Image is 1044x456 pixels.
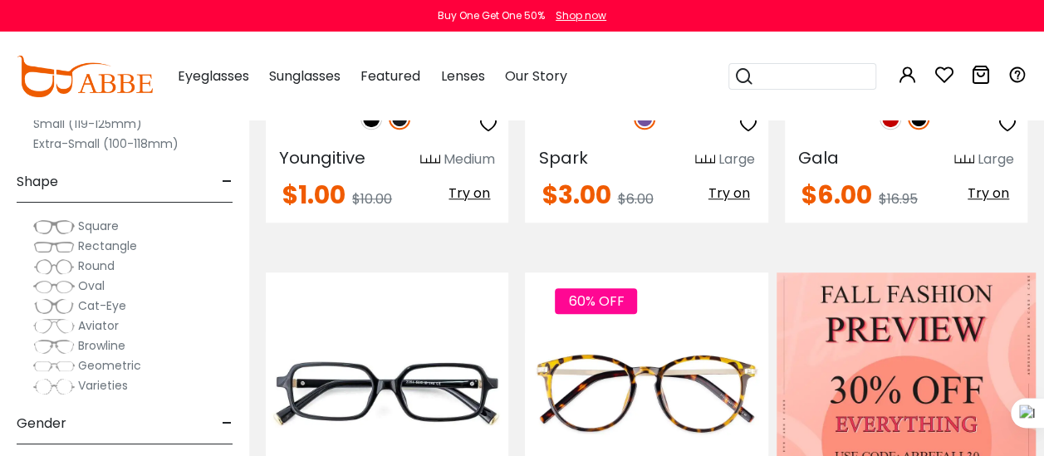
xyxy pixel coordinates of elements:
[222,404,233,444] span: -
[266,332,508,454] img: Black Utamaro - TR ,Universal Bridge Fit
[33,358,75,375] img: Geometric.png
[801,177,872,213] span: $6.00
[695,154,715,166] img: size ruler
[78,257,115,274] span: Round
[444,150,495,169] div: Medium
[78,357,141,374] span: Geometric
[33,298,75,315] img: Cat-Eye.png
[703,183,755,204] button: Try on
[438,8,545,23] div: Buy One Get One 50%
[798,146,839,169] span: Gala
[78,317,119,334] span: Aviator
[78,218,119,234] span: Square
[360,66,420,86] span: Featured
[708,184,750,203] span: Try on
[525,332,767,454] img: Tortoise Callie - Combination ,Universal Bridge Fit
[547,8,606,22] a: Shop now
[78,277,105,294] span: Oval
[17,404,66,444] span: Gender
[33,318,75,335] img: Aviator.png
[556,8,606,23] div: Shop now
[440,66,484,86] span: Lenses
[617,189,653,208] span: $6.00
[17,162,58,202] span: Shape
[17,56,153,97] img: abbeglasses.com
[538,146,587,169] span: Spark
[718,150,755,169] div: Large
[178,66,249,86] span: Eyeglasses
[954,154,974,166] img: size ruler
[33,238,75,255] img: Rectangle.png
[968,184,1009,203] span: Try on
[33,258,75,275] img: Round.png
[444,183,495,204] button: Try on
[78,238,137,254] span: Rectangle
[222,162,233,202] span: -
[879,189,918,208] span: $16.95
[33,378,75,395] img: Varieties.png
[555,288,637,314] span: 60% OFF
[279,146,365,169] span: Youngitive
[978,150,1014,169] div: Large
[963,183,1014,204] button: Try on
[78,297,126,314] span: Cat-Eye
[352,189,392,208] span: $10.00
[269,66,341,86] span: Sunglasses
[448,184,490,203] span: Try on
[504,66,566,86] span: Our Story
[33,278,75,295] img: Oval.png
[33,134,179,154] label: Extra-Small (100-118mm)
[33,114,142,134] label: Small (119-125mm)
[33,338,75,355] img: Browline.png
[78,337,125,354] span: Browline
[33,218,75,235] img: Square.png
[542,177,610,213] span: $3.00
[420,154,440,166] img: size ruler
[78,377,128,394] span: Varieties
[282,177,346,213] span: $1.00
